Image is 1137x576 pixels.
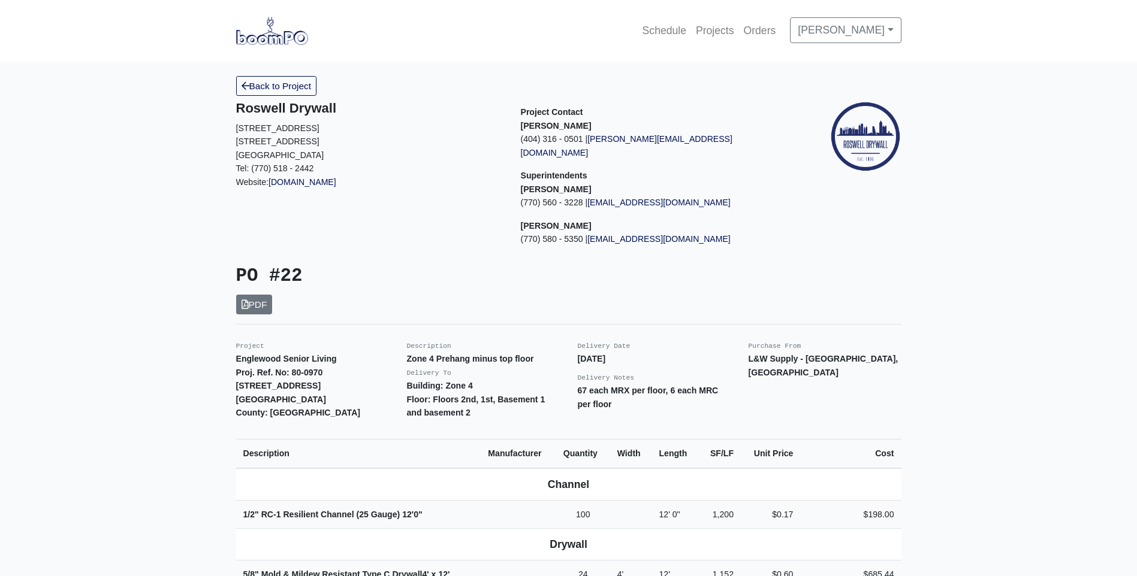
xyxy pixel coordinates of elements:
[236,342,264,350] small: Project
[578,354,606,363] strong: [DATE]
[521,107,583,117] span: Project Contact
[587,198,731,207] a: [EMAIL_ADDRESS][DOMAIN_NAME]
[556,500,610,529] td: 100
[699,500,741,529] td: 1,200
[578,374,635,381] small: Delivery Notes
[414,510,423,519] span: 0"
[407,342,451,350] small: Description
[236,122,503,135] p: [STREET_ADDRESS]
[749,352,901,379] p: L&W Supply - [GEOGRAPHIC_DATA], [GEOGRAPHIC_DATA]
[790,17,901,43] a: [PERSON_NAME]
[236,408,361,417] strong: County: [GEOGRAPHIC_DATA]
[739,17,781,44] a: Orders
[521,232,788,246] p: (770) 580 - 5350 |
[236,135,503,148] p: [STREET_ADDRESS]
[236,162,503,175] p: Tel: (770) 518 - 2442
[672,510,680,519] span: 0"
[521,134,732,157] a: [PERSON_NAME][EMAIL_ADDRESS][DOMAIN_NAME]
[236,101,503,189] div: Website:
[407,395,545,418] strong: Floor: Floors 2nd, 1st, Basement 1 and basement 2
[550,538,587,550] b: Drywall
[407,354,534,363] strong: Zone 4 Prehang minus top floor
[749,342,801,350] small: Purchase From
[236,381,321,390] strong: [STREET_ADDRESS]
[521,132,788,159] p: (404) 316 - 0501 |
[556,439,610,468] th: Quantity
[407,381,473,390] strong: Building: Zone 4
[578,342,631,350] small: Delivery Date
[610,439,652,468] th: Width
[521,221,592,231] strong: [PERSON_NAME]
[800,500,901,529] td: $198.00
[521,196,788,210] p: (770) 560 - 3228 |
[659,510,669,519] span: 12'
[269,177,336,187] a: [DOMAIN_NAME]
[652,439,699,468] th: Length
[236,76,317,96] a: Back to Project
[236,439,481,468] th: Description
[236,265,560,287] h3: PO #22
[402,510,414,519] span: 12'
[548,478,589,490] b: Channel
[587,234,731,244] a: [EMAIL_ADDRESS][DOMAIN_NAME]
[481,439,556,468] th: Manufacturer
[236,354,337,363] strong: Englewood Senior Living
[236,395,326,404] strong: [GEOGRAPHIC_DATA]
[699,439,741,468] th: SF/LF
[521,121,592,131] strong: [PERSON_NAME]
[691,17,739,44] a: Projects
[521,184,592,194] strong: [PERSON_NAME]
[236,101,503,116] h5: Roswell Drywall
[638,17,691,44] a: Schedule
[236,368,323,377] strong: Proj. Ref. No: 80-0970
[521,171,587,180] span: Superintendents
[407,369,451,377] small: Delivery To
[741,500,800,529] td: $0.17
[236,148,503,162] p: [GEOGRAPHIC_DATA]
[800,439,901,468] th: Cost
[578,386,719,409] strong: 67 each MRX per floor, 6 each MRC per floor
[236,17,308,44] img: boomPO
[236,295,273,314] a: PDF
[243,510,423,519] strong: 1/2" RC-1 Resilient Channel (25 Gauge)
[741,439,800,468] th: Unit Price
